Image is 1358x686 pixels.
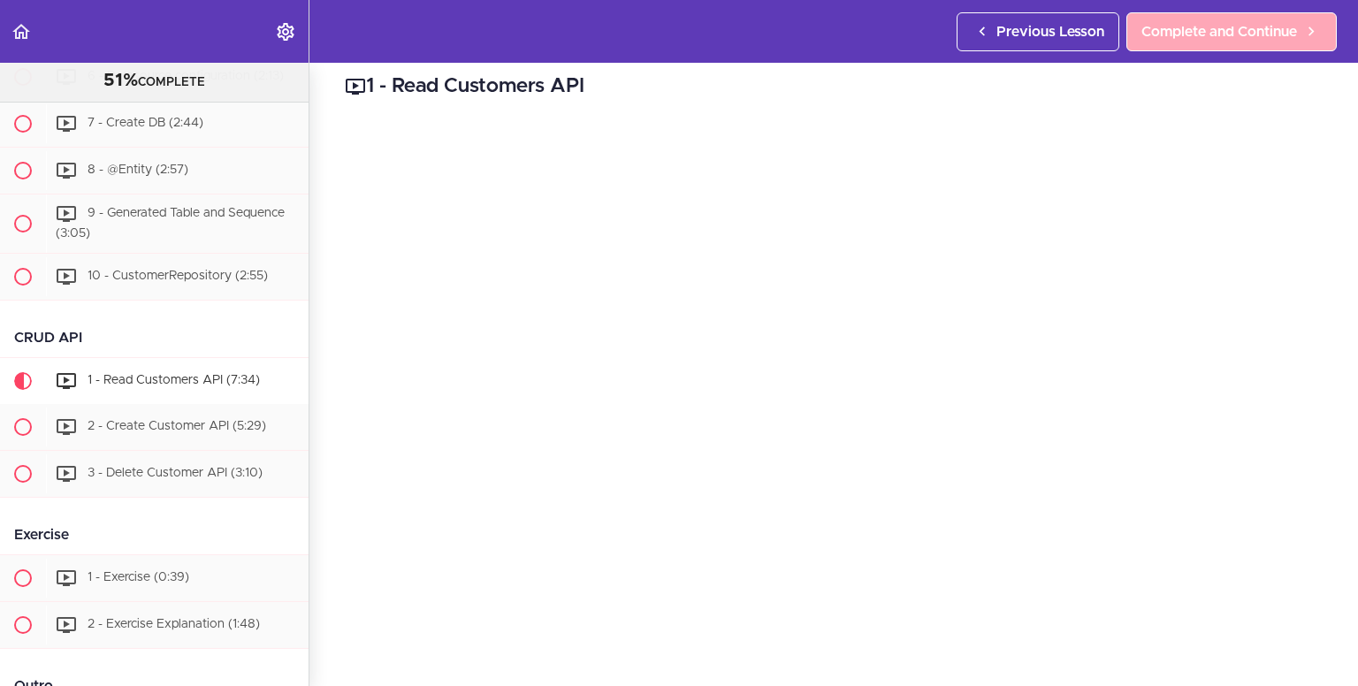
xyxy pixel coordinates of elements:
[345,128,1323,678] iframe: Video Player
[1126,12,1337,51] a: Complete and Continue
[345,72,1323,102] h2: 1 - Read Customers API
[88,164,188,177] span: 8 - @Entity (2:57)
[275,21,296,42] svg: Settings Menu
[88,374,260,386] span: 1 - Read Customers API (7:34)
[996,21,1104,42] span: Previous Lesson
[1141,21,1297,42] span: Complete and Continue
[56,208,285,240] span: 9 - Generated Table and Sequence (3:05)
[88,420,266,432] span: 2 - Create Customer API (5:29)
[88,618,260,630] span: 2 - Exercise Explanation (1:48)
[103,72,138,89] span: 51%
[88,467,263,479] span: 3 - Delete Customer API (3:10)
[88,118,203,130] span: 7 - Create DB (2:44)
[88,270,268,282] span: 10 - CustomerRepository (2:55)
[957,12,1119,51] a: Previous Lesson
[22,70,286,93] div: COMPLETE
[88,571,189,583] span: 1 - Exercise (0:39)
[11,21,32,42] svg: Back to course curriculum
